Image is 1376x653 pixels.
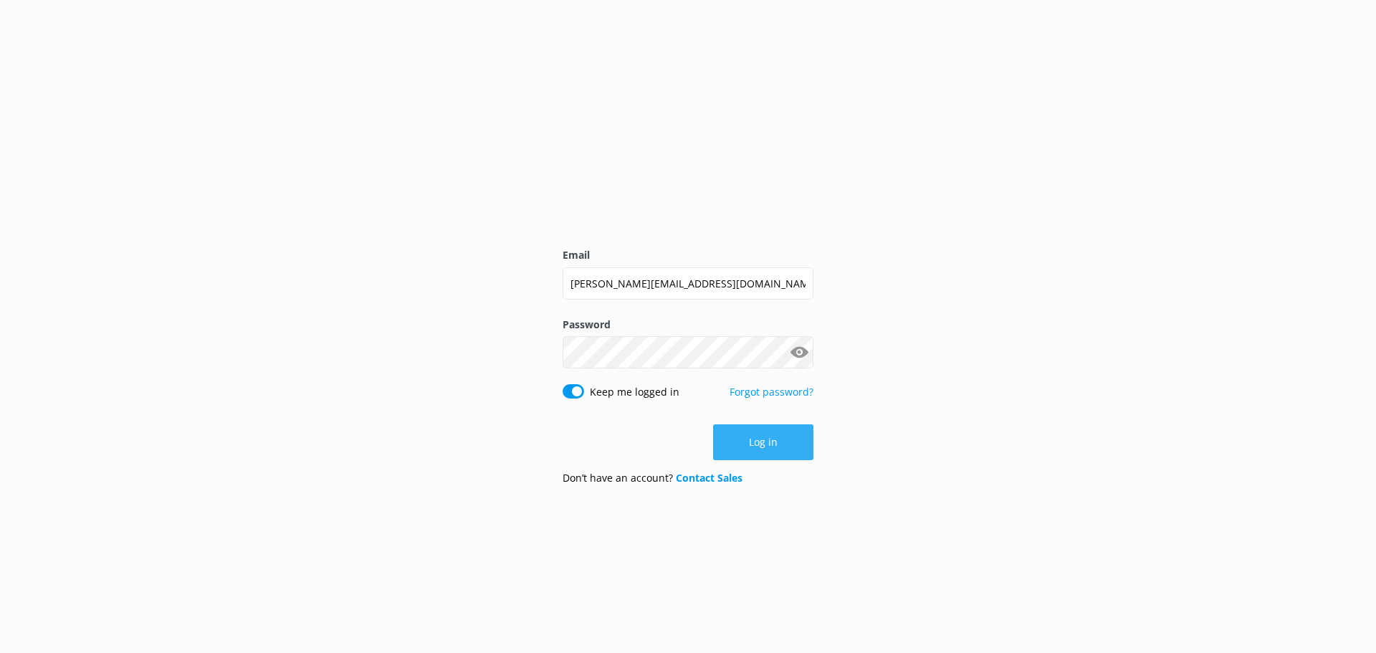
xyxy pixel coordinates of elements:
a: Contact Sales [676,471,742,485]
label: Keep me logged in [590,384,679,400]
button: Show password [785,338,813,367]
label: Password [563,317,813,333]
a: Forgot password? [730,385,813,399]
label: Email [563,247,813,263]
input: user@emailaddress.com [563,267,813,300]
button: Log in [713,424,813,460]
p: Don’t have an account? [563,470,742,486]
